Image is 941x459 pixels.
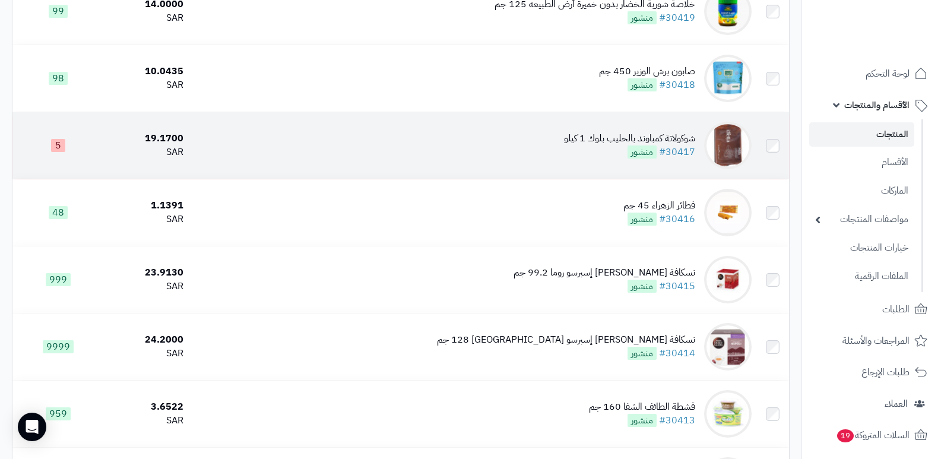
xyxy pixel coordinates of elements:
div: نسكافة [PERSON_NAME] إسبرسو روما 99.2 جم [514,266,695,280]
a: #30419 [659,11,695,25]
a: الطلبات [809,295,934,324]
span: منشور [628,414,657,427]
div: Open Intercom Messenger [18,413,46,441]
a: المنتجات [809,122,914,147]
div: SAR [109,414,183,428]
div: 19.1700 [109,132,183,145]
div: 23.9130 [109,266,183,280]
span: السلات المتروكة [836,427,910,444]
span: منشور [628,78,657,91]
a: الأقسام [809,150,914,175]
div: SAR [109,347,183,360]
span: منشور [628,145,657,159]
a: الماركات [809,178,914,204]
img: صابون برش الوزير 450 جم [704,55,752,102]
a: الملفات الرقمية [809,264,914,289]
a: لوحة التحكم [809,59,934,88]
div: SAR [109,213,183,226]
span: طلبات الإرجاع [861,364,910,381]
span: منشور [628,213,657,226]
div: SAR [109,78,183,92]
span: 48 [49,206,68,219]
span: 9999 [43,340,74,353]
span: منشور [628,11,657,24]
a: العملاء [809,390,934,418]
a: #30414 [659,346,695,360]
div: شوكولاتة كمباوند بالحليب بلوك 1 كيلو [564,132,695,145]
div: قشطة الطائف الشفا 160 جم [589,400,695,414]
div: 24.2000 [109,333,183,347]
span: منشور [628,347,657,360]
a: طلبات الإرجاع [809,358,934,387]
span: الطلبات [882,301,910,318]
div: صابون برش الوزير 450 جم [599,65,695,78]
div: 10.0435 [109,65,183,78]
div: 1.1391 [109,199,183,213]
a: #30417 [659,145,695,159]
a: المراجعات والأسئلة [809,327,934,355]
a: #30415 [659,279,695,293]
span: العملاء [885,395,908,412]
img: شوكولاتة كمباوند بالحليب بلوك 1 كيلو [704,122,752,169]
span: 99 [49,5,68,18]
img: فطائر الزهراء 45 جم [704,189,752,236]
img: نسكافة دولتشي غوستو إسبرسو روما 99.2 جم [704,256,752,303]
span: المراجعات والأسئلة [842,333,910,349]
div: SAR [109,145,183,159]
span: لوحة التحكم [866,65,910,82]
img: قشطة الطائف الشفا 160 جم [704,390,752,438]
span: الأقسام والمنتجات [844,97,910,113]
div: SAR [109,280,183,293]
span: 999 [46,273,71,286]
img: نسكافة دولتشي غوستو إسبرسو نابولي 128 جم [704,323,752,371]
a: #30416 [659,212,695,226]
a: مواصفات المنتجات [809,207,914,232]
a: #30413 [659,413,695,428]
span: 19 [837,429,854,442]
div: فطائر الزهراء 45 جم [623,199,695,213]
span: 5 [51,139,65,152]
span: 98 [49,72,68,85]
div: نسكافة [PERSON_NAME] إسبرسو [GEOGRAPHIC_DATA] 128 جم [437,333,695,347]
div: 3.6522 [109,400,183,414]
div: SAR [109,11,183,25]
a: خيارات المنتجات [809,235,914,261]
span: منشور [628,280,657,293]
span: 959 [46,407,71,420]
a: #30418 [659,78,695,92]
a: السلات المتروكة19 [809,421,934,449]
